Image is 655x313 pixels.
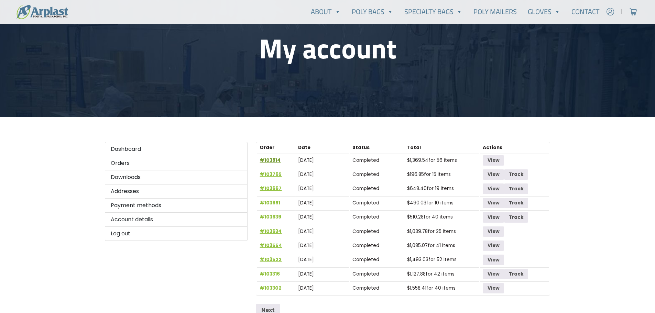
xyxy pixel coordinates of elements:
a: Track order number 103667 [504,183,528,194]
time: [DATE] [298,171,314,178]
a: View order number 103765 [260,171,282,178]
td: Completed [350,154,403,167]
span: 1,127.88 [407,271,426,277]
a: Account details [105,213,248,227]
span: 1,369.54 [407,157,428,164]
td: for 56 items [404,154,480,167]
span: $ [407,185,410,192]
span: $ [407,200,410,206]
a: View order 103316 [483,269,504,279]
time: [DATE] [298,285,314,291]
td: for 41 items [404,239,480,252]
td: for 40 items [404,281,480,295]
a: View order number 103302 [260,285,282,291]
span: $ [407,285,410,291]
td: for 52 items [404,253,480,266]
a: View order 103639 [483,212,504,222]
h1: My account [105,32,550,65]
td: Completed [350,281,403,295]
a: View order number 103316 [260,271,280,277]
td: Completed [350,210,403,224]
a: Orders [105,156,248,170]
a: View order 103765 [483,169,504,180]
a: About [305,5,346,19]
a: View order number 103814 [260,157,281,164]
a: View order number 103554 [260,242,282,249]
td: Completed [350,168,403,181]
span: Total [407,144,421,151]
span: $ [407,256,410,263]
td: Completed [350,182,403,195]
td: for 10 items [404,196,480,210]
a: View order 103522 [483,255,504,265]
span: 196.85 [407,171,424,178]
time: [DATE] [298,242,314,249]
time: [DATE] [298,256,314,263]
a: Payment methods [105,199,248,213]
td: for 40 items [404,210,480,224]
td: for 42 items [404,267,480,281]
td: for 15 items [404,168,480,181]
img: logo [17,4,68,19]
a: Track order number 103316 [504,269,528,279]
a: Track order number 103651 [504,198,528,208]
span: 510.28 [407,214,424,220]
span: $ [407,214,410,220]
td: for 25 items [404,225,480,238]
span: 490.03 [407,200,426,206]
a: Contact [566,5,605,19]
a: View order number 103634 [260,228,282,235]
a: Track order number 103639 [504,212,528,222]
span: Status [352,144,370,151]
a: Poly Bags [346,5,399,19]
td: Completed [350,239,403,252]
a: View order 103667 [483,183,504,194]
time: [DATE] [298,185,314,192]
a: Specialty Bags [399,5,468,19]
span: | [621,8,623,16]
span: $ [407,228,410,235]
span: $ [407,242,410,249]
a: View order 103651 [483,198,504,208]
a: Log out [105,227,248,241]
a: Dashboard [105,142,248,156]
span: $ [407,157,410,164]
a: Addresses [105,185,248,199]
a: Poly Mailers [468,5,522,19]
time: [DATE] [298,228,314,235]
a: View order 103302 [483,283,504,293]
span: $ [407,271,410,277]
span: 648.40 [407,185,427,192]
td: Completed [350,196,403,210]
a: View order 103634 [483,226,504,237]
a: View order 103814 [483,155,504,166]
a: View order number 103639 [260,214,281,220]
time: [DATE] [298,271,314,277]
span: 1,039.78 [407,228,428,235]
td: for 19 items [404,182,480,195]
a: View order 103554 [483,241,504,251]
span: Date [298,144,310,151]
span: $ [407,171,410,178]
span: Order [260,144,274,151]
a: Gloves [522,5,566,19]
td: Completed [350,253,403,266]
span: 1,493.03 [407,256,428,263]
time: [DATE] [298,157,314,164]
a: View order number 103522 [260,256,282,263]
span: 1,558.41 [407,285,426,291]
time: [DATE] [298,214,314,220]
span: Actions [483,144,502,151]
a: View order number 103667 [260,185,282,192]
time: [DATE] [298,200,314,206]
td: Completed [350,267,403,281]
a: View order number 103651 [260,200,280,206]
span: 1,085.07 [407,242,428,249]
a: Track order number 103765 [504,169,528,180]
td: Completed [350,225,403,238]
a: Downloads [105,170,248,185]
